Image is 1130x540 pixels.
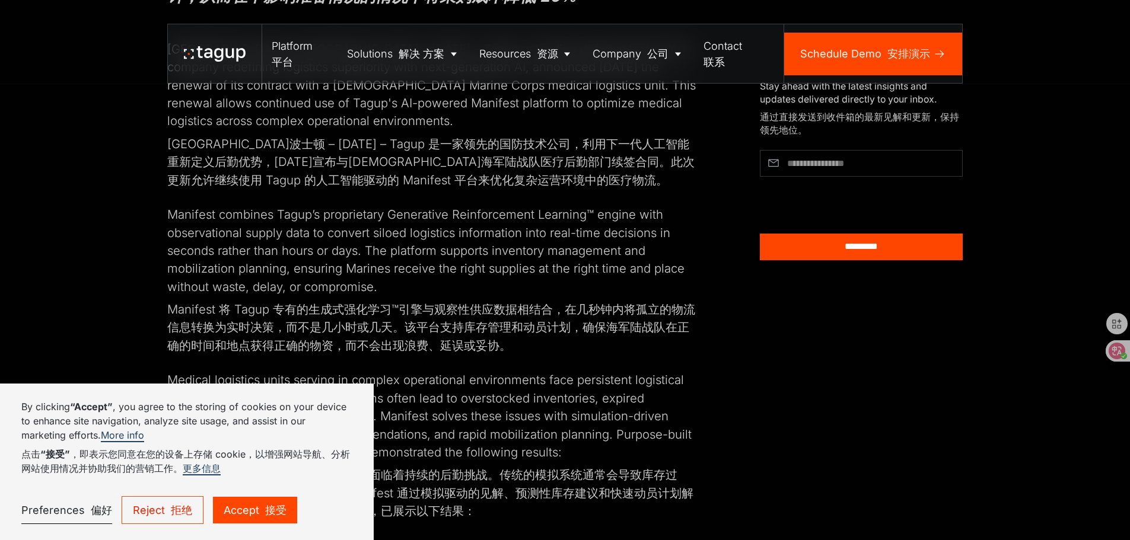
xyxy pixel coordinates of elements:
[167,302,695,353] font: Manifest 将 Tagup 专有的生成式强化学习™引擎与观察性供应数据相结合，在几秒钟内将孤立的物流信息转换为实时决策，而不是几小时或几天。该平台支持库存管理和动员计划，确保海军陆战队在正...
[338,33,470,75] a: Solutions 解决 方案
[537,47,558,60] font: 资源
[21,448,350,475] font: 点击 ，即表示您同意在您的设备上存储 cookie，以增强网站导航、分析网站使用情况并协助我们的营销工作。
[91,504,112,516] font: 偏好
[760,182,886,215] iframe: reCAPTCHA
[647,47,669,60] font: 公司
[167,23,696,194] p: [GEOGRAPHIC_DATA], [GEOGRAPHIC_DATA] – [DATE] – Tagup, a leading defense technology company redef...
[213,497,297,523] a: Accept 接受
[704,38,759,70] div: Contact
[122,496,203,524] a: Reject 拒绝
[593,46,669,62] div: Company
[171,504,192,516] font: 拒绝
[21,497,112,524] a: Preferences 偏好
[760,111,959,136] font: 通过直接发送到收件箱的最新见解和更新，保持领先地位。
[167,206,696,359] p: Manifest combines Tagup’s proprietary Generative Reinforcement Learning™ engine with observationa...
[583,33,694,75] a: Company 公司
[21,400,352,480] p: By clicking , you agree to the storing of cookies on your device to enhance site navigation, anal...
[262,24,338,83] a: Platform 平台
[183,462,221,475] a: 更多信息
[760,80,963,142] div: Stay ahead with the latest insights and updates delivered directly to your inbox.
[167,467,693,518] font: 在复杂作战环境中服务的医疗后勤单位面临着持续的后勤挑战。传统的模拟系统通常会导致库存过剩、材料过期和关键的准备缺口。Manifest 通过模拟驱动的见解、预测性库存建议和快速动员计划解决了这些问...
[40,448,70,460] strong: “接受”
[272,38,329,70] div: Platform
[470,33,584,75] a: Resources 资源
[70,401,113,413] strong: “Accept”
[784,33,962,75] a: Schedule Demo 安排演示
[694,24,768,83] a: Contact 联系
[167,136,695,187] font: [GEOGRAPHIC_DATA]波士顿 – [DATE] – Tagup 是一家领先的国防技术公司，利用下一代人工智能重新定义后勤优势，[DATE]宣布与[DEMOGRAPHIC_DATA]海...
[800,46,930,62] div: Schedule Demo
[265,504,287,516] font: 接受
[167,371,696,525] p: Medical logistics units serving in complex operational environments face persistent logistical ch...
[887,47,930,60] font: 安排演示
[760,150,963,260] form: Article Subscribe
[347,46,444,62] div: Solutions
[399,47,444,60] font: 解决 方案
[272,56,293,68] font: 平台
[704,56,725,68] font: 联系
[479,46,558,62] div: Resources
[101,429,144,442] a: More info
